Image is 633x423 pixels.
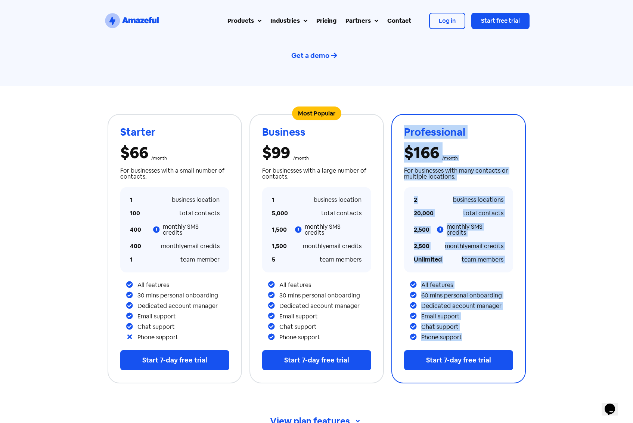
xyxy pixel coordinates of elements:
[404,127,513,137] div: Professional
[421,334,513,340] div: Phone support
[447,224,503,236] div: monthly SMS credits
[404,145,439,160] div: $166
[137,334,229,340] div: Phone support
[404,168,513,180] div: For businesses with many contacts or multiple locations.
[471,13,530,29] a: Start free trial
[321,210,362,216] div: total contacts
[429,13,465,29] a: Log in
[180,257,220,263] div: team member
[161,243,220,249] div: email credits
[279,324,371,330] div: Chat support
[291,49,342,62] a: Get a demo
[320,257,362,263] div: team members
[316,16,336,25] div: Pricing
[442,156,458,160] div: /month
[223,12,266,30] a: Products
[292,106,341,120] span: Most Popular
[426,356,491,364] span: Start 7-day free trial
[481,17,520,25] span: Start free trial
[137,282,229,288] div: All features
[341,12,383,30] a: Partners
[130,210,145,216] div: 100
[414,257,428,263] div: Unlimited
[279,293,371,299] div: 30 mins personal onboarding
[463,210,503,216] div: total contacts
[421,314,513,319] div: Email support
[161,242,184,250] span: monthly
[421,282,513,288] div: All features
[293,156,309,160] div: /month
[266,12,312,30] a: Industries
[445,243,503,249] div: email credits
[272,257,286,263] div: 5
[130,197,145,203] div: 1
[421,293,513,299] div: 60 mins personal onboarding
[262,145,290,160] div: $99
[414,227,430,233] div: 2,500
[404,350,513,370] a: Start 7-day free trial
[303,243,362,249] div: email credits
[120,350,229,370] a: Start 7-day free trial
[130,227,146,233] div: 400
[272,197,286,203] div: 1
[387,16,411,25] div: Contact
[227,16,254,25] div: Products
[262,127,371,137] div: Business
[291,51,329,60] span: Get a demo
[279,314,371,319] div: Email support
[414,210,428,216] div: 20,000
[414,243,428,249] div: 2,500
[120,145,148,160] div: $66
[130,257,145,263] div: 1
[279,303,371,309] div: Dedicated account manager
[137,303,229,309] div: Dedicated account manager
[421,303,513,309] div: Dedicated account manager
[445,242,468,250] span: monthly
[142,356,207,364] span: Start 7-day free trial
[312,12,341,30] a: Pricing
[262,168,371,180] div: For businesses with a large number of contacts.
[453,197,503,203] div: business locations
[439,17,456,25] span: Log in
[414,197,428,203] div: 2
[172,197,220,203] div: business location
[272,243,286,249] div: 1,500
[120,168,229,180] div: For businesses with a small number of contacts.
[284,356,349,364] span: Start 7-day free trial
[303,242,326,250] span: monthly
[262,350,371,370] a: Start 7-day free trial
[305,224,361,236] div: monthly SMS credits
[137,293,229,299] div: 30 mins personal onboarding
[314,197,362,203] div: business location
[163,224,219,236] div: monthly SMS credits
[602,393,626,416] iframe: chat widget
[104,12,160,30] a: SVG link
[137,314,229,319] div: Email support
[421,324,513,330] div: Chat support
[137,324,229,330] div: Chat support
[383,12,416,30] a: Contact
[279,282,371,288] div: All features
[130,243,145,249] div: 400
[120,127,229,137] div: Starter
[345,16,371,25] div: Partners
[270,16,300,25] div: Industries
[272,210,286,216] div: 5,000
[179,210,220,216] div: total contacts
[151,156,167,160] div: /month
[462,257,503,263] div: team members
[279,334,371,340] div: Phone support
[272,227,288,233] div: 1,500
